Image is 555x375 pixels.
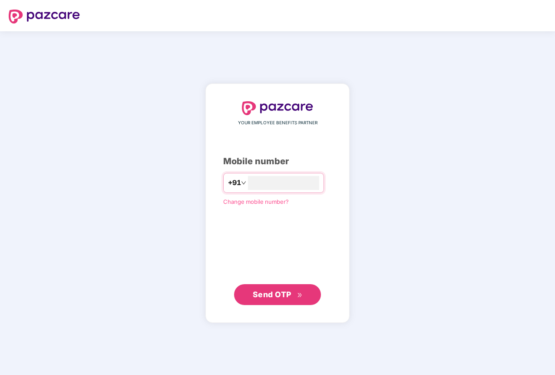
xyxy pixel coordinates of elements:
a: Change mobile number? [223,198,289,205]
span: +91 [228,177,241,188]
button: Send OTPdouble-right [234,284,321,305]
span: down [241,180,246,186]
div: Mobile number [223,155,332,168]
span: YOUR EMPLOYEE BENEFITS PARTNER [238,119,317,126]
img: logo [9,10,80,23]
span: double-right [297,292,303,298]
span: Send OTP [253,290,291,299]
img: logo [242,101,313,115]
